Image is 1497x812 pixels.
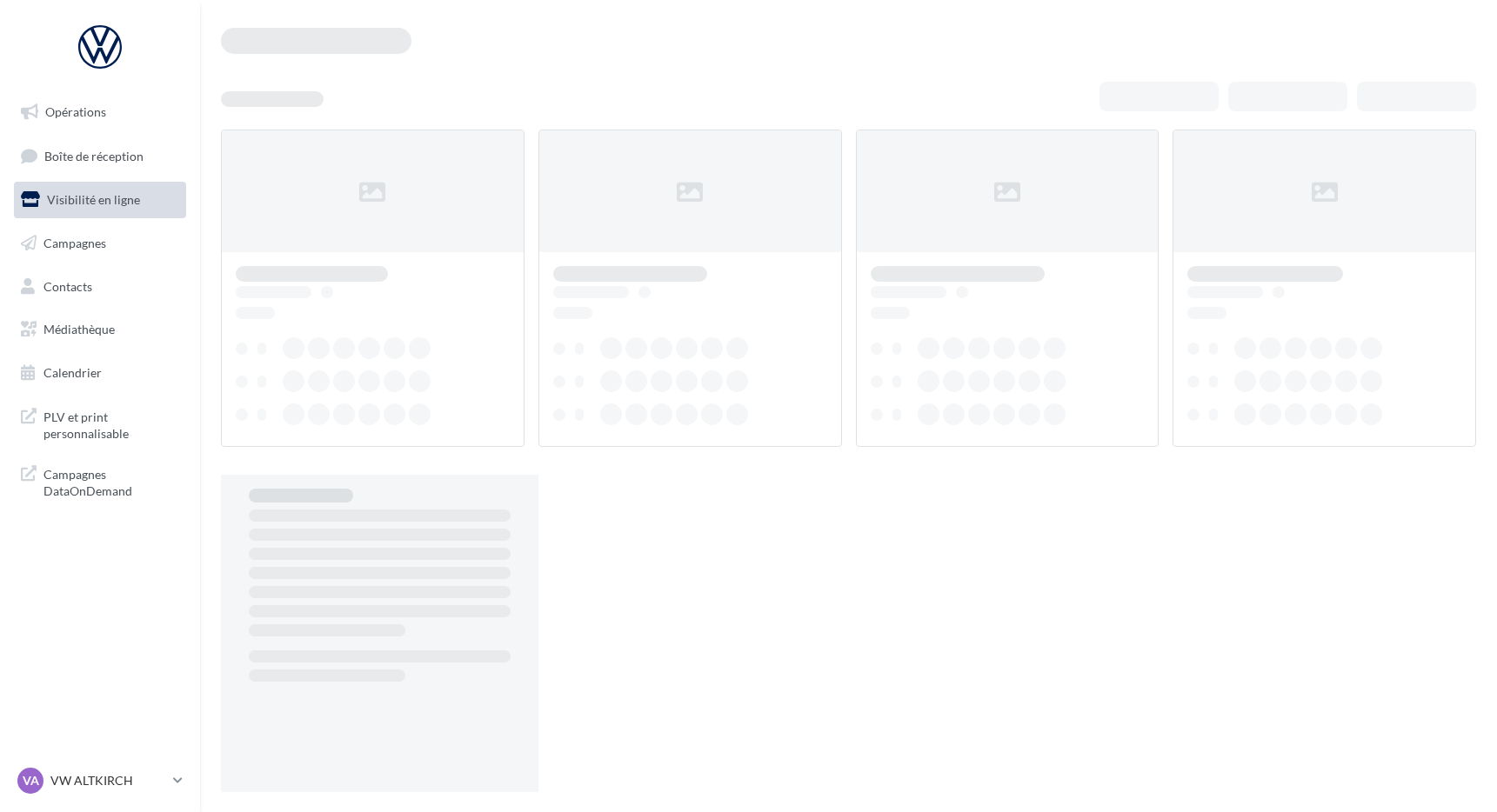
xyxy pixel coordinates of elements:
[50,772,166,789] p: VW ALTKIRCH
[10,311,190,348] a: Médiathèque
[43,365,102,380] span: Calendrier
[23,772,39,789] span: VA
[43,463,179,500] span: Campagnes DataOnDemand
[10,269,190,305] a: Contacts
[14,764,186,797] a: VA VW ALTKIRCH
[10,355,190,391] a: Calendrier
[10,225,190,262] a: Campagnes
[44,148,144,163] span: Boîte de réception
[10,182,190,218] a: Visibilité en ligne
[45,104,106,119] span: Opérations
[10,398,190,449] a: PLV et print personnalisable
[10,137,190,175] a: Boîte de réception
[47,192,140,207] span: Visibilité en ligne
[43,278,92,293] span: Contacts
[43,322,115,336] span: Médiathèque
[43,405,179,443] span: PLV et print personnalisable
[43,236,106,250] span: Campagnes
[10,456,190,507] a: Campagnes DataOnDemand
[10,94,190,130] a: Opérations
